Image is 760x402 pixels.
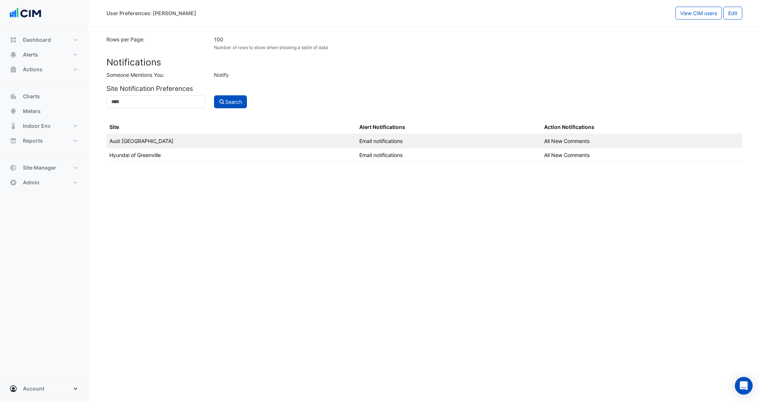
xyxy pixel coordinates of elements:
[6,119,83,133] button: Indoor Env
[6,133,83,148] button: Reports
[106,120,356,134] th: Site
[356,134,542,148] td: Email notifications
[10,51,17,58] app-icon: Alerts
[23,51,38,58] span: Alerts
[23,137,43,144] span: Reports
[723,7,742,20] button: Edit
[10,66,17,73] app-icon: Actions
[214,35,742,43] div: 100
[23,66,43,73] span: Actions
[214,45,328,50] small: Number of rows to show when showing a table of data
[23,122,51,130] span: Indoor Env
[675,7,722,20] button: View CIM users
[356,148,542,162] td: Email notifications
[23,93,40,100] span: Charts
[356,120,542,134] th: Alert Notifications
[102,35,210,51] div: Rows per Page:
[728,10,737,16] span: Edit
[6,104,83,119] button: Meters
[106,134,356,148] td: Audi [GEOGRAPHIC_DATA]
[214,95,247,108] button: Search
[10,36,17,44] app-icon: Dashboard
[6,89,83,104] button: Charts
[23,164,56,171] span: Site Manager
[735,377,753,395] div: Open Intercom Messenger
[6,160,83,175] button: Site Manager
[10,93,17,100] app-icon: Charts
[106,85,742,92] h5: Site Notification Preferences
[210,71,747,79] div: Notify
[10,108,17,115] app-icon: Meters
[23,36,51,44] span: Dashboard
[541,120,742,134] th: Action Notifications
[9,6,42,21] img: Company Logo
[10,122,17,130] app-icon: Indoor Env
[541,148,742,162] td: All New Comments
[6,381,83,396] button: Account
[6,175,83,190] button: Admin
[6,33,83,47] button: Dashboard
[10,137,17,144] app-icon: Reports
[6,62,83,77] button: Actions
[106,57,742,68] h3: Notifications
[23,108,41,115] span: Meters
[10,164,17,171] app-icon: Site Manager
[6,47,83,62] button: Alerts
[10,179,17,186] app-icon: Admin
[23,179,40,186] span: Admin
[680,10,717,16] span: View CIM users
[106,148,356,162] td: Hyundai of Greenville
[106,9,196,17] div: User Preferences: [PERSON_NAME]
[541,134,742,148] td: All New Comments
[106,71,164,79] label: Someone Mentions You:
[23,385,44,392] span: Account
